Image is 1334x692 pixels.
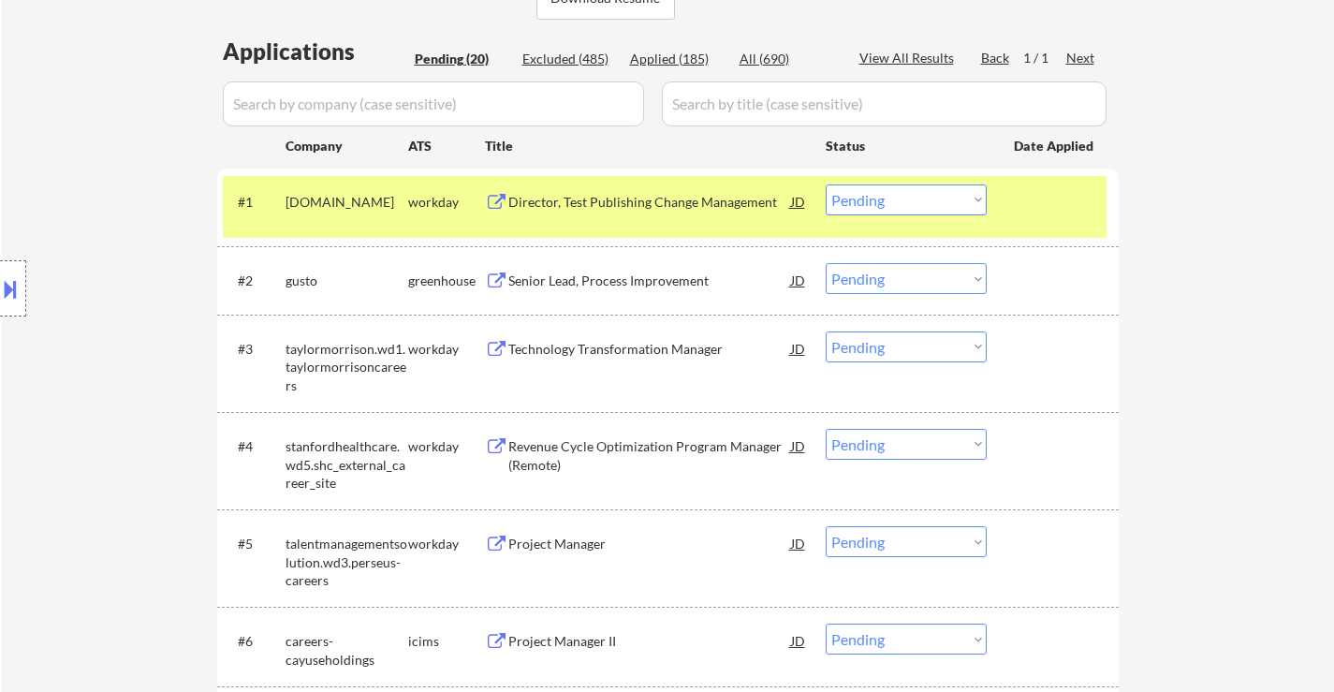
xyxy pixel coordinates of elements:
div: stanfordhealthcare.wd5.shc_external_career_site [286,437,408,493]
div: icims [408,632,485,651]
div: Date Applied [1014,137,1096,155]
div: Pending (20) [415,50,508,68]
div: Next [1066,49,1096,67]
div: gusto [286,272,408,290]
div: taylormorrison.wd1.taylormorrisoncareers [286,340,408,395]
div: [DOMAIN_NAME] [286,193,408,212]
div: workday [408,437,485,456]
div: Company [286,137,408,155]
div: Back [981,49,1011,67]
div: All (690) [740,50,833,68]
div: Project Manager [508,535,791,553]
div: View All Results [859,49,960,67]
div: workday [408,340,485,359]
input: Search by company (case sensitive) [223,81,644,126]
div: Status [826,128,987,162]
div: Applications [223,40,408,63]
div: JD [789,429,808,463]
div: careers-cayuseholdings [286,632,408,669]
div: Director, Test Publishing Change Management [508,193,791,212]
div: Project Manager II [508,632,791,651]
div: Technology Transformation Manager [508,340,791,359]
div: Senior Lead, Process Improvement [508,272,791,290]
div: JD [789,624,808,657]
div: ATS [408,137,485,155]
div: JD [789,331,808,365]
div: JD [789,184,808,218]
div: workday [408,535,485,553]
div: #5 [238,535,271,553]
div: talentmanagementsolution.wd3.perseus-careers [286,535,408,590]
div: JD [789,526,808,560]
div: Title [485,137,808,155]
div: Excluded (485) [522,50,616,68]
div: JD [789,263,808,297]
div: 1 / 1 [1023,49,1066,67]
input: Search by title (case sensitive) [662,81,1107,126]
div: greenhouse [408,272,485,290]
div: Revenue Cycle Optimization Program Manager (Remote) [508,437,791,474]
div: workday [408,193,485,212]
div: #6 [238,632,271,651]
div: Applied (185) [630,50,724,68]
